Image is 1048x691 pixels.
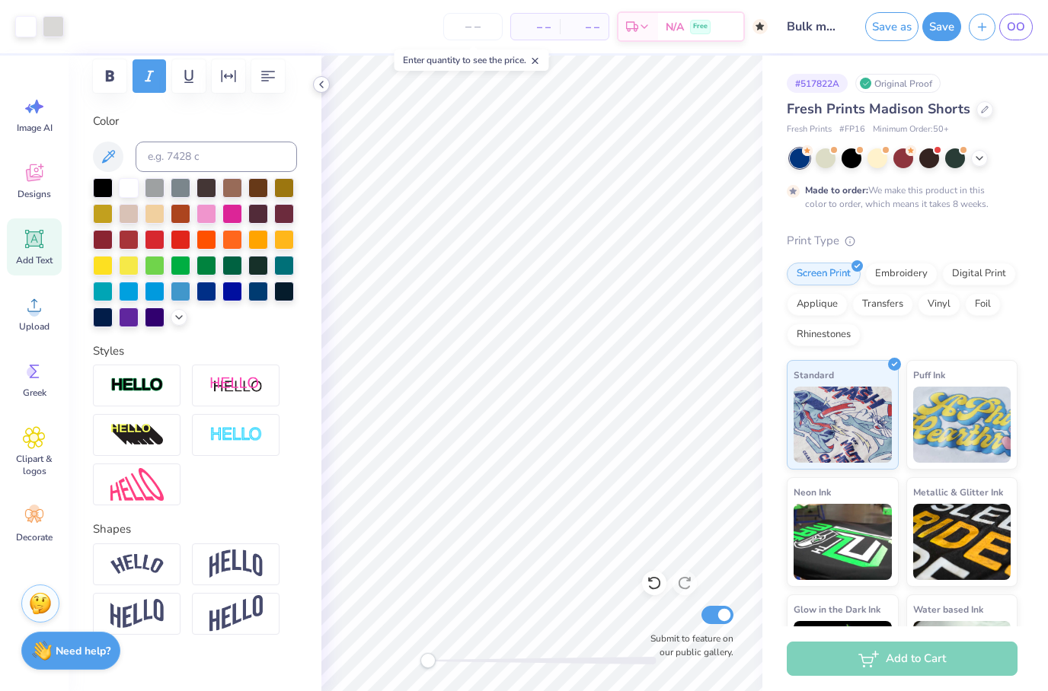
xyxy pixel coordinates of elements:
[787,323,861,346] div: Rhinestones
[787,100,970,118] span: Fresh Prints Madison Shorts
[794,367,834,383] span: Standard
[918,293,960,316] div: Vinyl
[794,504,892,580] img: Neon Ink
[839,123,865,136] span: # FP16
[110,554,164,575] img: Arc
[209,376,263,395] img: Shadow
[209,426,263,444] img: Negative Space
[693,21,708,32] span: Free
[642,632,733,659] label: Submit to feature on our public gallery.
[110,599,164,629] img: Flag
[794,484,831,500] span: Neon Ink
[787,293,848,316] div: Applique
[110,377,164,394] img: Stroke
[787,263,861,285] div: Screen Print
[16,254,53,266] span: Add Text
[23,387,46,399] span: Greek
[209,549,263,578] img: Arch
[787,74,848,93] div: # 517822A
[999,14,1033,40] a: OO
[9,453,59,477] span: Clipart & logos
[852,293,913,316] div: Transfers
[17,122,53,134] span: Image AI
[110,423,164,447] img: 3D Illusion
[93,521,131,538] label: Shapes
[805,183,992,211] div: We make this product in this color to order, which means it takes 8 weeks.
[805,184,868,196] strong: Made to order:
[136,142,297,172] input: e.g. 7428 c
[942,263,1016,285] div: Digital Print
[865,12,919,41] button: Save as
[443,13,503,40] input: – –
[787,232,1018,250] div: Print Type
[794,601,880,617] span: Glow in the Dark Ink
[913,367,945,383] span: Puff Ink
[922,12,961,41] button: Save
[209,595,263,632] img: Rise
[93,342,124,360] label: Styles
[395,49,549,71] div: Enter quantity to see the price.
[56,644,110,658] strong: Need help?
[110,468,164,501] img: Free Distort
[1007,18,1025,36] span: OO
[913,601,983,617] span: Water based Ink
[420,653,436,668] div: Accessibility label
[873,123,949,136] span: Minimum Order: 50 +
[93,113,297,130] label: Color
[569,19,599,35] span: – –
[913,387,1011,463] img: Puff Ink
[775,11,850,42] input: Untitled Design
[965,293,1001,316] div: Foil
[913,484,1003,500] span: Metallic & Glitter Ink
[16,531,53,543] span: Decorate
[18,188,51,200] span: Designs
[666,19,684,35] span: N/A
[913,504,1011,580] img: Metallic & Glitter Ink
[520,19,551,35] span: – –
[19,320,50,333] span: Upload
[794,387,892,463] img: Standard
[865,263,938,285] div: Embroidery
[855,74,941,93] div: Original Proof
[787,123,832,136] span: Fresh Prints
